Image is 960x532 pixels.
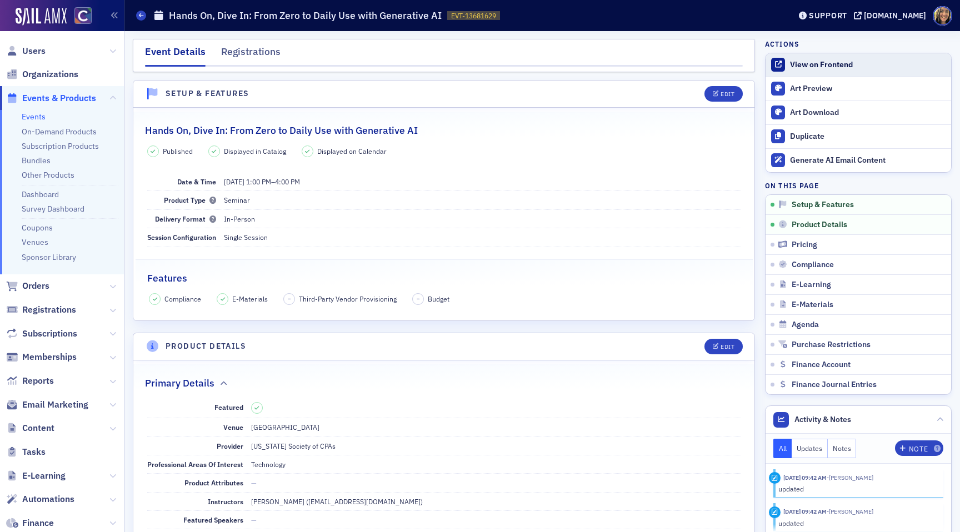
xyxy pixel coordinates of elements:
[790,84,946,94] div: Art Preview
[721,344,734,350] div: Edit
[783,508,827,515] time: 9/9/2025 09:42 AM
[22,112,46,122] a: Events
[769,472,781,484] div: Update
[765,180,952,190] h4: On this page
[145,376,214,390] h2: Primary Details
[22,517,54,529] span: Finance
[417,295,420,303] span: –
[809,11,847,21] div: Support
[251,441,336,450] span: [US_STATE] Society of CPAs
[778,518,936,528] div: updated
[792,340,871,350] span: Purchase Restrictions
[792,380,877,390] span: Finance Journal Entries
[6,92,96,104] a: Events & Products
[22,280,49,292] span: Orders
[169,9,442,22] h1: Hands On, Dive In: From Zero to Daily Use with Generative AI
[792,280,831,290] span: E-Learning
[792,300,833,310] span: E-Materials
[22,223,53,233] a: Coupons
[6,45,46,57] a: Users
[792,320,819,330] span: Agenda
[22,470,66,482] span: E-Learning
[22,204,84,214] a: Survey Dashboard
[792,439,828,458] button: Updates
[224,214,255,223] span: In-Person
[145,123,418,138] h2: Hands On, Dive In: From Zero to Daily Use with Generative AI
[765,39,799,49] h4: Actions
[147,233,216,242] span: Session Configuration
[828,439,857,458] button: Notes
[933,6,952,26] span: Profile
[164,294,201,304] span: Compliance
[6,351,77,363] a: Memberships
[6,280,49,292] a: Orders
[790,108,946,118] div: Art Download
[164,195,216,204] span: Product Type
[6,304,76,316] a: Registrations
[67,7,92,26] a: View Homepage
[221,44,281,65] div: Registrations
[766,124,951,148] button: Duplicate
[22,304,76,316] span: Registrations
[22,92,96,104] span: Events & Products
[184,478,243,487] span: Product Attributes
[704,86,743,102] button: Edit
[317,146,387,156] span: Displayed on Calendar
[783,474,827,481] time: 9/9/2025 09:42 AM
[166,88,249,99] h4: Setup & Features
[778,484,936,494] div: updated
[251,515,257,524] span: —
[22,141,99,151] a: Subscription Products
[827,474,873,481] span: Lauren Standiford
[166,340,246,352] h4: Product Details
[224,177,244,186] span: [DATE]
[251,478,257,487] span: —
[163,146,193,156] span: Published
[74,7,92,24] img: SailAMX
[224,177,300,186] span: –
[223,423,243,431] span: Venue
[6,68,78,81] a: Organizations
[790,60,946,70] div: View on Frontend
[22,493,74,505] span: Automations
[6,493,74,505] a: Automations
[827,508,873,515] span: Lauren Standiford
[251,496,423,506] div: [PERSON_NAME] ([EMAIL_ADDRESS][DOMAIN_NAME])
[428,294,449,304] span: Budget
[792,360,851,370] span: Finance Account
[6,470,66,482] a: E-Learning
[246,177,271,186] time: 1:00 PM
[792,260,834,270] span: Compliance
[22,375,54,387] span: Reports
[766,77,951,101] a: Art Preview
[22,252,76,262] a: Sponsor Library
[147,460,243,469] span: Professional Areas Of Interest
[22,422,54,434] span: Content
[22,446,46,458] span: Tasks
[704,339,743,354] button: Edit
[22,328,77,340] span: Subscriptions
[251,423,319,431] span: [GEOGRAPHIC_DATA]
[177,177,216,186] span: Date & Time
[22,127,97,137] a: On-Demand Products
[275,177,300,186] time: 4:00 PM
[224,146,286,156] span: Displayed in Catalog
[224,195,250,204] span: Seminar
[6,517,54,529] a: Finance
[208,497,243,506] span: Instructors
[451,11,496,21] span: EVT-13681629
[790,132,946,142] div: Duplicate
[22,237,48,247] a: Venues
[288,295,291,303] span: –
[16,8,67,26] img: SailAMX
[214,403,243,411] span: Featured
[183,515,243,524] span: Featured Speakers
[232,294,268,304] span: E-Materials
[145,44,206,67] div: Event Details
[147,271,187,285] h2: Features
[251,459,286,469] div: Technology
[22,189,59,199] a: Dashboard
[895,440,943,456] button: Note
[794,414,851,425] span: Activity & Notes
